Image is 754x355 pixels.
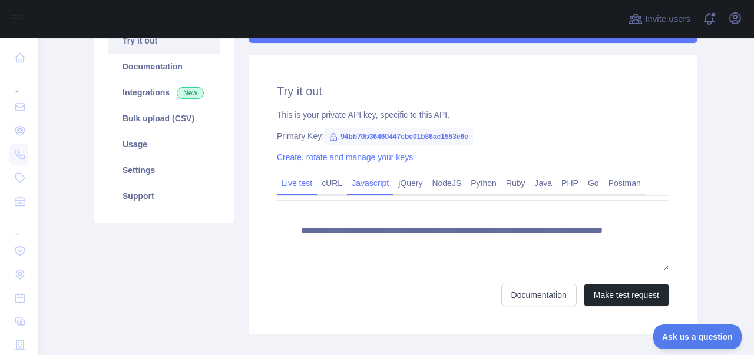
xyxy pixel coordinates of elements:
[277,174,317,193] a: Live test
[108,28,220,54] a: Try it out
[108,157,220,183] a: Settings
[501,174,530,193] a: Ruby
[626,9,693,28] button: Invite users
[108,105,220,131] a: Bulk upload (CSV)
[9,71,28,94] div: ...
[177,87,204,99] span: New
[427,174,466,193] a: NodeJS
[9,214,28,238] div: ...
[645,12,690,26] span: Invite users
[604,174,646,193] a: Postman
[108,54,220,79] a: Documentation
[277,109,669,121] div: This is your private API key, specific to this API.
[324,128,473,145] span: 94bb70b36460447cbc01b86ac1553e6e
[653,324,742,349] iframe: Toggle Customer Support
[466,174,501,193] a: Python
[317,174,347,193] a: cURL
[584,284,669,306] button: Make test request
[108,79,220,105] a: Integrations New
[277,152,413,162] a: Create, rotate and manage your keys
[277,83,669,99] h2: Try it out
[530,174,557,193] a: Java
[347,174,393,193] a: Javascript
[501,284,577,306] a: Documentation
[393,174,427,193] a: jQuery
[583,174,604,193] a: Go
[557,174,583,193] a: PHP
[108,131,220,157] a: Usage
[108,183,220,209] a: Support
[277,130,669,142] div: Primary Key:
